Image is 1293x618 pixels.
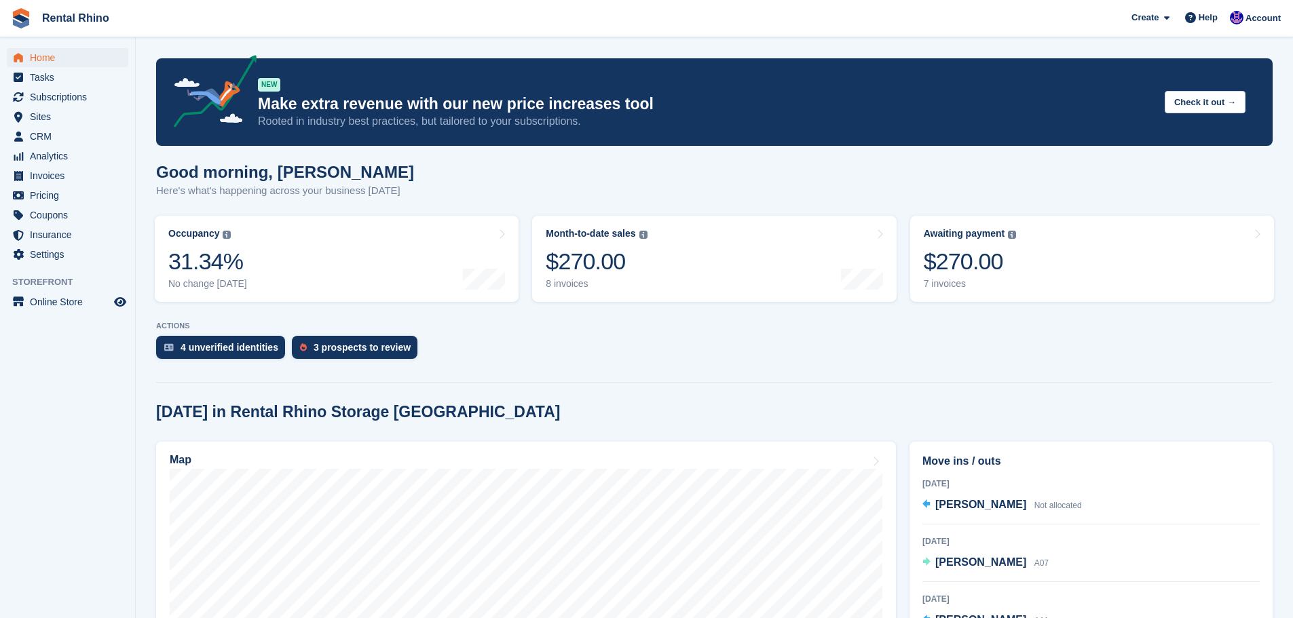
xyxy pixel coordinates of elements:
[30,225,111,244] span: Insurance
[168,248,247,275] div: 31.34%
[7,48,128,67] a: menu
[7,147,128,166] a: menu
[7,88,128,107] a: menu
[181,342,278,353] div: 4 unverified identities
[30,127,111,146] span: CRM
[258,78,280,92] div: NEW
[1199,11,1218,24] span: Help
[922,535,1260,547] div: [DATE]
[922,554,1049,572] a: [PERSON_NAME] A07
[7,206,128,225] a: menu
[935,556,1026,568] span: [PERSON_NAME]
[1131,11,1159,24] span: Create
[112,294,128,310] a: Preview store
[532,216,896,302] a: Month-to-date sales $270.00 8 invoices
[7,107,128,126] a: menu
[910,216,1274,302] a: Awaiting payment $270.00 7 invoices
[168,278,247,290] div: No change [DATE]
[156,336,292,366] a: 4 unverified identities
[258,114,1154,129] p: Rooted in industry best practices, but tailored to your subscriptions.
[300,343,307,351] img: prospect-51fa495bee0391a8d652442698ab0144808aea92771e9ea1ae160a38d050c398.svg
[314,342,411,353] div: 3 prospects to review
[156,322,1273,330] p: ACTIONS
[12,275,135,289] span: Storefront
[30,88,111,107] span: Subscriptions
[7,166,128,185] a: menu
[258,94,1154,114] p: Make extra revenue with our new price increases tool
[30,245,111,264] span: Settings
[1165,91,1245,113] button: Check it out →
[168,228,219,239] div: Occupancy
[30,186,111,205] span: Pricing
[156,403,560,421] h2: [DATE] in Rental Rhino Storage [GEOGRAPHIC_DATA]
[935,499,1026,510] span: [PERSON_NAME]
[639,231,648,239] img: icon-info-grey-7440780725fd019a000dd9b08b2336e03edf1995a4989e88bcd33f0948082b44.svg
[7,68,128,87] a: menu
[7,127,128,146] a: menu
[1008,231,1016,239] img: icon-info-grey-7440780725fd019a000dd9b08b2336e03edf1995a4989e88bcd33f0948082b44.svg
[37,7,115,29] a: Rental Rhino
[30,107,111,126] span: Sites
[924,248,1017,275] div: $270.00
[30,147,111,166] span: Analytics
[922,453,1260,469] h2: Move ins / outs
[924,228,1005,239] div: Awaiting payment
[922,593,1260,605] div: [DATE]
[546,228,635,239] div: Month-to-date sales
[162,55,257,132] img: price-adjustments-announcement-icon-8257ccfd72463d97f412b2fc003d46551f7dbcb40ab6d574587a9cd5c0d94...
[156,183,414,199] p: Here's what's happening across your business [DATE]
[7,186,128,205] a: menu
[30,166,111,185] span: Invoices
[30,292,111,311] span: Online Store
[155,216,519,302] a: Occupancy 31.34% No change [DATE]
[7,225,128,244] a: menu
[1230,11,1243,24] img: Ari Kolas
[546,278,647,290] div: 8 invoices
[164,343,174,351] img: verify_identity-adf6edd0f0f0b5bbfe63781bf79b02c33cf7c696d77639b501bdc392416b5a36.svg
[11,8,31,28] img: stora-icon-8386f47178a22dfd0bd8f6a31ec36ba5ce8667c1dd55bd0f319d3a0aa187defe.svg
[30,68,111,87] span: Tasks
[30,48,111,67] span: Home
[30,206,111,225] span: Coupons
[170,454,191,466] h2: Map
[546,248,647,275] div: $270.00
[156,163,414,181] h1: Good morning, [PERSON_NAME]
[922,478,1260,490] div: [DATE]
[1245,12,1281,25] span: Account
[924,278,1017,290] div: 7 invoices
[223,231,231,239] img: icon-info-grey-7440780725fd019a000dd9b08b2336e03edf1995a4989e88bcd33f0948082b44.svg
[1034,558,1049,568] span: A07
[7,292,128,311] a: menu
[1034,501,1082,510] span: Not allocated
[7,245,128,264] a: menu
[292,336,424,366] a: 3 prospects to review
[922,497,1082,514] a: [PERSON_NAME] Not allocated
